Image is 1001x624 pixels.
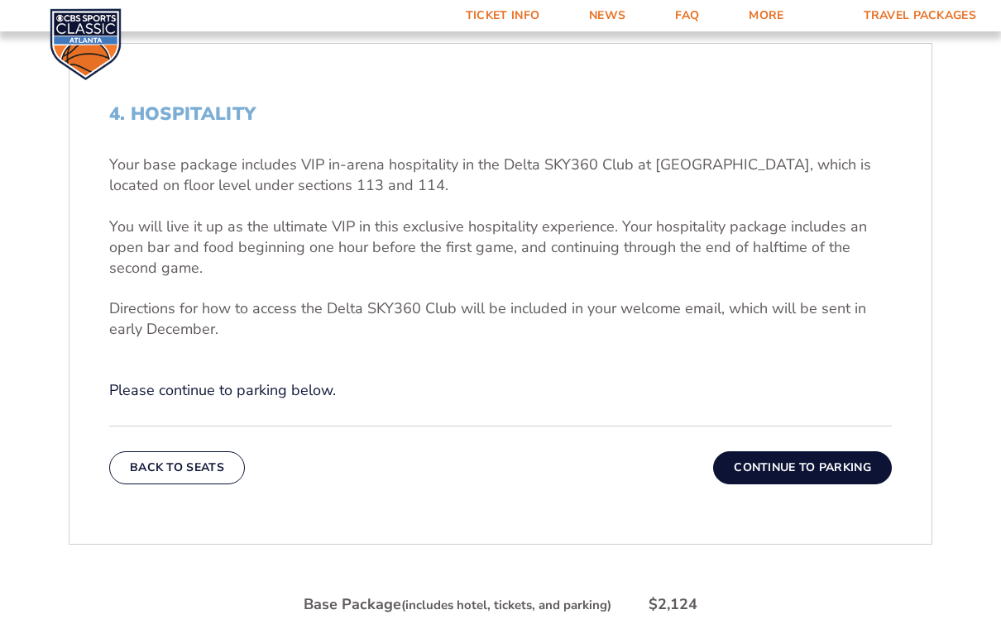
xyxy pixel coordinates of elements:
button: Back To Seats [109,451,245,484]
div: $2,124 [649,594,697,615]
p: Please continue to parking below. [109,380,892,401]
div: Base Package [304,594,611,615]
h2: 4. Hospitality [109,103,892,125]
img: CBS Sports Classic [50,8,122,80]
small: (includes hotel, tickets, and parking) [401,597,611,613]
button: Continue To Parking [713,451,892,484]
p: Directions for how to access the Delta SKY360 Club will be included in your welcome email, which ... [109,298,892,340]
p: You will live it up as the ultimate VIP in this exclusive hospitality experience. Your hospitalit... [109,217,892,279]
p: Your base package includes VIP in-arena hospitality in the Delta SKY360 Club at [GEOGRAPHIC_DATA]... [109,155,892,196]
